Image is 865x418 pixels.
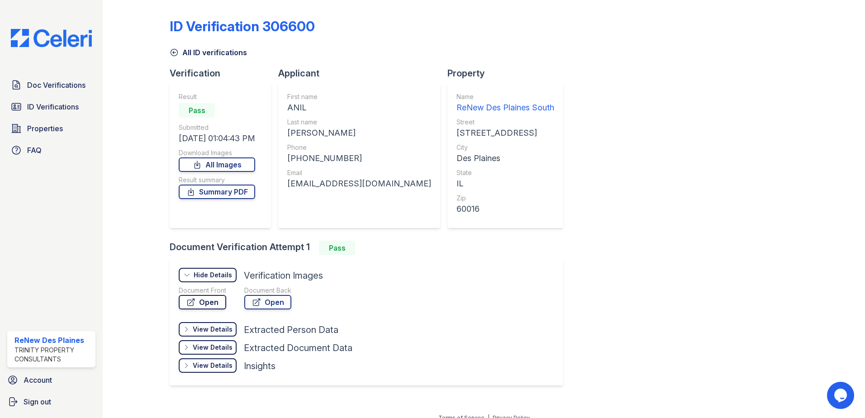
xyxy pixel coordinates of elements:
[287,118,431,127] div: Last name
[179,185,255,199] a: Summary PDF
[179,295,226,309] a: Open
[278,67,447,80] div: Applicant
[287,152,431,165] div: [PHONE_NUMBER]
[244,295,291,309] a: Open
[170,47,247,58] a: All ID verifications
[193,343,233,352] div: View Details
[170,67,278,80] div: Verification
[7,98,95,116] a: ID Verifications
[456,194,554,203] div: Zip
[193,361,233,370] div: View Details
[456,127,554,139] div: [STREET_ADDRESS]
[244,269,323,282] div: Verification Images
[287,127,431,139] div: [PERSON_NAME]
[179,103,215,118] div: Pass
[456,203,554,215] div: 60016
[4,29,99,47] img: CE_Logo_Blue-a8612792a0a2168367f1c8372b55b34899dd931a85d93a1a3d3e32e68fde9ad4.png
[456,101,554,114] div: ReNew Des Plaines South
[14,346,92,364] div: Trinity Property Consultants
[456,177,554,190] div: IL
[14,335,92,346] div: ReNew Des Plaines
[7,141,95,159] a: FAQ
[244,286,291,295] div: Document Back
[456,168,554,177] div: State
[27,101,79,112] span: ID Verifications
[179,286,226,295] div: Document Front
[179,176,255,185] div: Result summary
[827,382,856,409] iframe: chat widget
[179,157,255,172] a: All Images
[27,145,42,156] span: FAQ
[456,118,554,127] div: Street
[193,325,233,334] div: View Details
[4,371,99,389] a: Account
[287,168,431,177] div: Email
[456,152,554,165] div: Des Plaines
[287,101,431,114] div: ANIL
[27,123,63,134] span: Properties
[456,92,554,101] div: Name
[179,132,255,145] div: [DATE] 01:04:43 PM
[319,241,355,255] div: Pass
[456,92,554,114] a: Name ReNew Des Plaines South
[170,241,570,255] div: Document Verification Attempt 1
[179,92,255,101] div: Result
[170,18,315,34] div: ID Verification 306600
[179,123,255,132] div: Submitted
[447,67,570,80] div: Property
[244,342,352,354] div: Extracted Document Data
[24,375,52,385] span: Account
[287,143,431,152] div: Phone
[4,393,99,411] a: Sign out
[456,143,554,152] div: City
[179,148,255,157] div: Download Images
[7,119,95,138] a: Properties
[287,177,431,190] div: [EMAIL_ADDRESS][DOMAIN_NAME]
[244,323,338,336] div: Extracted Person Data
[24,396,51,407] span: Sign out
[194,271,232,280] div: Hide Details
[287,92,431,101] div: First name
[7,76,95,94] a: Doc Verifications
[244,360,276,372] div: Insights
[27,80,86,90] span: Doc Verifications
